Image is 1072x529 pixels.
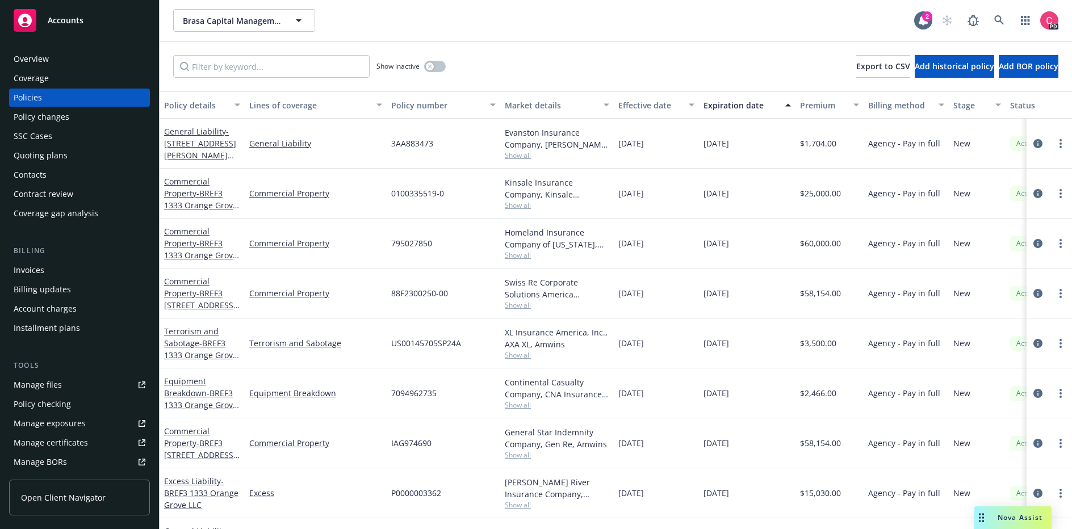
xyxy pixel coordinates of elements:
div: Policies [14,89,42,107]
a: Coverage [9,69,150,87]
div: Policy changes [14,108,69,126]
span: - BREF3 1333 Orange Grove LLC [164,388,239,422]
span: [DATE] [618,337,644,349]
span: Active [1015,288,1037,299]
a: Equipment Breakdown [249,387,382,399]
div: Overview [14,50,49,68]
a: Policy checking [9,395,150,413]
span: Show all [505,500,609,510]
a: Manage exposures [9,414,150,433]
a: more [1054,237,1067,250]
a: Billing updates [9,280,150,299]
span: US00145705SP24A [391,337,461,349]
a: Excess Liability [164,476,238,510]
button: Policy number [387,91,500,119]
span: 0100335519-0 [391,187,444,199]
a: Manage files [9,376,150,394]
div: SSC Cases [14,127,52,145]
span: Active [1015,138,1037,149]
a: General Liability [164,126,236,173]
span: IAG974690 [391,437,432,449]
span: Active [1015,238,1037,249]
span: $1,704.00 [800,137,836,149]
button: Add historical policy [915,55,994,78]
span: Active [1015,388,1037,398]
span: - BREF3 [STREET_ADDRESS] LLC | $2.5M p/o $5M Primary [164,288,240,334]
div: Manage exposures [14,414,86,433]
button: Effective date [614,91,699,119]
a: Quoting plans [9,146,150,165]
span: [DATE] [703,237,729,249]
span: [DATE] [703,187,729,199]
span: Show all [505,300,609,310]
a: more [1054,187,1067,200]
div: Drag to move [974,506,989,529]
a: Excess [249,487,382,499]
a: Overview [9,50,150,68]
a: Commercial Property [164,276,236,334]
a: more [1054,436,1067,450]
button: Nova Assist [974,506,1052,529]
span: Active [1015,438,1037,448]
div: Installment plans [14,319,80,337]
div: Premium [800,99,847,111]
span: Show all [505,450,609,460]
span: $60,000.00 [800,237,841,249]
a: Switch app [1014,9,1037,32]
a: circleInformation [1031,436,1045,450]
a: more [1054,387,1067,400]
span: Agency - Pay in full [868,337,940,349]
span: 7094962735 [391,387,437,399]
a: Policies [9,89,150,107]
span: Nova Assist [998,513,1042,522]
div: Expiration date [703,99,778,111]
span: Agency - Pay in full [868,237,940,249]
span: Active [1015,488,1037,498]
span: $58,154.00 [800,287,841,299]
span: Show inactive [376,61,420,71]
span: Show all [505,250,609,260]
img: photo [1040,11,1058,30]
span: Agency - Pay in full [868,187,940,199]
button: Premium [795,91,864,119]
a: Contacts [9,166,150,184]
a: more [1054,486,1067,500]
div: Kinsale Insurance Company, Kinsale Insurance, Amwins [505,177,609,200]
a: SSC Cases [9,127,150,145]
div: Tools [9,360,150,371]
a: circleInformation [1031,137,1045,150]
a: circleInformation [1031,287,1045,300]
span: [DATE] [703,287,729,299]
div: Lines of coverage [249,99,370,111]
div: Coverage gap analysis [14,204,98,222]
div: Contacts [14,166,47,184]
div: Continental Casualty Company, CNA Insurance, Amwins [505,376,609,400]
div: Policy checking [14,395,71,413]
a: Commercial Property [249,187,382,199]
div: XL Insurance America, Inc., AXA XL, Amwins [505,326,609,350]
a: Accounts [9,5,150,36]
span: [DATE] [618,437,644,449]
span: $15,030.00 [800,487,841,499]
span: New [953,387,970,399]
div: Evanston Insurance Company, [PERSON_NAME] Insurance, RT Specialty Insurance Services, LLC (RSG Sp... [505,127,609,150]
span: [DATE] [703,387,729,399]
button: Lines of coverage [245,91,387,119]
span: Agency - Pay in full [868,137,940,149]
button: Stage [949,91,1006,119]
div: Stage [953,99,989,111]
span: New [953,487,970,499]
a: more [1054,287,1067,300]
a: Invoices [9,261,150,279]
a: Coverage gap analysis [9,204,150,222]
a: Manage certificates [9,434,150,452]
a: Policy changes [9,108,150,126]
button: Brasa Capital Management, LLC [173,9,315,32]
a: Commercial Property [164,226,238,284]
span: [DATE] [618,387,644,399]
span: $58,154.00 [800,437,841,449]
span: Brasa Capital Management, LLC [183,15,281,27]
div: [PERSON_NAME] River Insurance Company, [PERSON_NAME] River Group, RT Specialty Insurance Services... [505,476,609,500]
div: 2 [922,11,932,22]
